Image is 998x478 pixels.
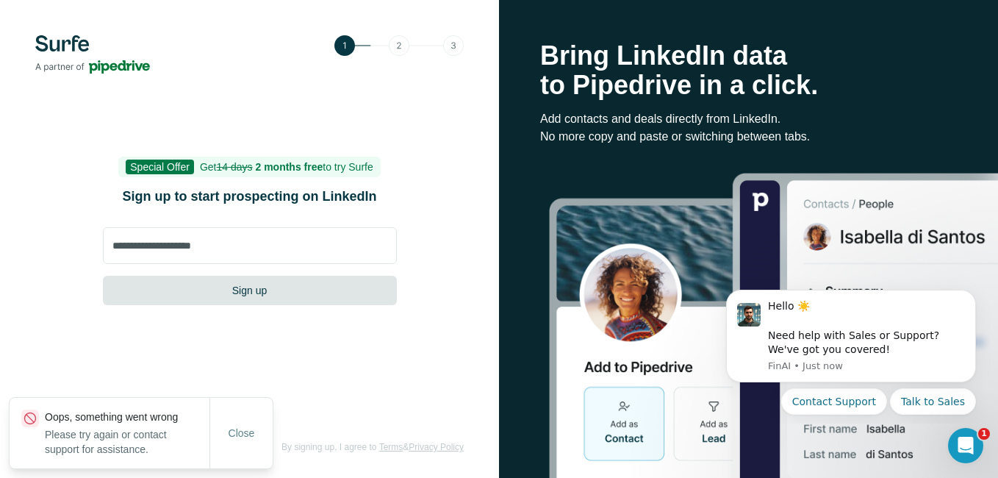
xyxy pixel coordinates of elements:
[229,426,255,440] span: Close
[45,410,209,424] p: Oops, something went wrong
[978,428,990,440] span: 1
[35,35,150,74] img: Surfe's logo
[217,161,253,173] s: 14 days
[540,128,957,146] p: No more copy and paste or switching between tabs.
[409,442,464,452] a: Privacy Policy
[379,442,403,452] a: Terms
[218,420,265,446] button: Close
[540,41,957,100] h1: Bring LinkedIn data to Pipedrive in a click.
[704,277,998,424] iframe: Intercom notifications message
[696,15,983,186] iframe: Sign in with Google Dialogue
[200,161,373,173] span: Get to try Surfe
[103,186,397,207] h1: Sign up to start prospecting on LinkedIn
[549,172,998,478] img: Surfe Stock Photo - Selling good vibes
[540,110,957,128] p: Add contacts and deals directly from LinkedIn.
[948,428,983,463] iframe: Intercom live chat
[126,160,194,174] span: Special Offer
[334,35,464,56] img: Step 1
[403,442,409,452] span: &
[281,442,376,452] span: By signing up, I agree to
[45,427,209,457] p: Please try again or contact support for assistance.
[103,276,397,305] button: Sign up
[255,161,323,173] b: 2 months free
